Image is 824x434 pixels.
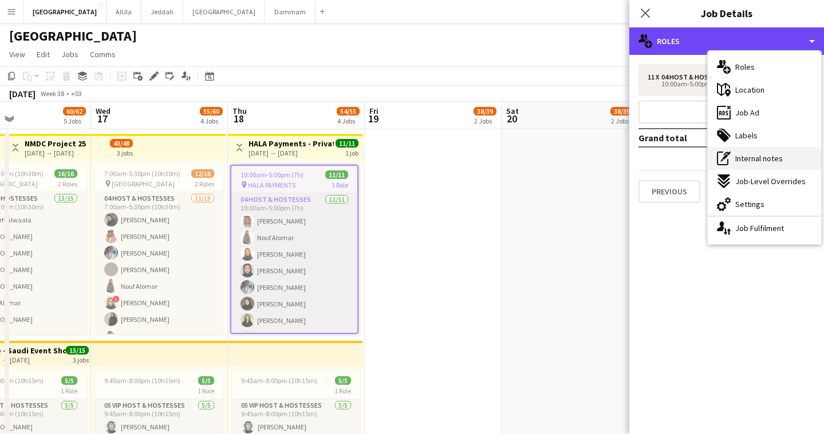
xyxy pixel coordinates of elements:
[629,27,824,55] div: Roles
[113,296,120,302] span: !
[735,62,755,72] span: Roles
[9,88,36,99] div: [DATE]
[648,73,661,81] div: 11 x
[107,1,141,23] button: AlUla
[71,89,82,98] div: +03
[191,169,214,178] span: 12/16
[198,376,214,385] span: 5/5
[474,107,496,116] span: 38/39
[85,47,120,62] a: Comms
[265,1,316,23] button: Dammam
[25,149,86,157] div: [DATE] → [DATE]
[611,117,633,125] div: 2 Jobs
[648,81,794,87] div: 10:00am-5:00pm (7h)
[368,112,379,125] span: 19
[64,117,85,125] div: 5 Jobs
[54,169,77,178] span: 16/16
[37,49,50,59] span: Edit
[61,49,78,59] span: Jobs
[5,47,30,62] a: View
[141,1,183,23] button: Jeddah
[195,180,214,188] span: 2 Roles
[638,129,743,147] td: Grand total
[96,106,111,116] span: Wed
[104,169,180,178] span: 7:00am-5:30pm (10h30m)
[183,1,265,23] button: [GEOGRAPHIC_DATA]
[66,346,89,355] span: 15/15
[232,106,247,116] span: Thu
[334,387,351,395] span: 1 Role
[369,106,379,116] span: Fri
[735,130,758,141] span: Labels
[335,376,351,385] span: 5/5
[735,85,764,95] span: Location
[661,73,736,81] div: 04 Host & Hostesses
[504,112,519,125] span: 20
[104,376,180,385] span: 9:45am-8:00pm (10h15m)
[241,376,317,385] span: 9:45am-8:00pm (10h15m)
[332,181,348,189] span: 1 Role
[38,89,66,98] span: Week 38
[63,107,86,116] span: 60/62
[95,165,223,334] app-job-card: 7:00am-5:30pm (10h30m)12/16 [GEOGRAPHIC_DATA]2 Roles04 Host & Hostesses11/157:00am-5:30pm (10h30m...
[735,107,759,118] span: Job Ad
[735,176,806,186] span: Job-Level Overrides
[506,106,519,116] span: Sat
[200,107,223,116] span: 55/60
[230,165,358,334] app-job-card: 10:00am-5:00pm (7h)11/11 HALA PAYMENTS1 Role04 Host & Hostesses11/1110:00am-5:00pm (7h)[PERSON_NA...
[638,180,700,203] button: Previous
[32,47,54,62] a: Edit
[90,49,116,59] span: Comms
[735,199,764,209] span: Settings
[9,49,25,59] span: View
[708,217,821,240] div: Job Fulfilment
[117,148,133,157] div: 3 jobs
[249,149,334,157] div: [DATE] → [DATE]
[57,47,83,62] a: Jobs
[231,112,247,125] span: 18
[249,138,334,149] h3: HALA Payments - Private [DATE][DATE].
[474,117,496,125] div: 2 Jobs
[200,117,222,125] div: 4 Jobs
[198,387,214,395] span: 1 Role
[61,387,77,395] span: 1 Role
[61,376,77,385] span: 5/5
[638,101,815,124] button: Add role
[73,355,89,364] div: 3 jobs
[735,153,783,164] span: Internal notes
[241,170,303,179] span: 10:00am-5:00pm (7h)
[336,139,358,148] span: 11/11
[9,27,137,45] h1: [GEOGRAPHIC_DATA]
[231,193,357,398] app-card-role: 04 Host & Hostesses11/1110:00am-5:00pm (7h)[PERSON_NAME]Nouf Alomar[PERSON_NAME][PERSON_NAME][PER...
[325,170,348,179] span: 11/11
[25,138,86,149] h3: NMDC Project 25
[112,180,175,188] span: [GEOGRAPHIC_DATA]
[629,6,824,21] h3: Job Details
[23,1,107,23] button: [GEOGRAPHIC_DATA]
[345,148,358,157] div: 1 job
[248,181,295,189] span: HALA PAYMENTS
[94,112,111,125] span: 17
[58,180,77,188] span: 2 Roles
[337,107,360,116] span: 54/55
[610,107,633,116] span: 38/39
[337,117,359,125] div: 4 Jobs
[110,139,133,148] span: 43/48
